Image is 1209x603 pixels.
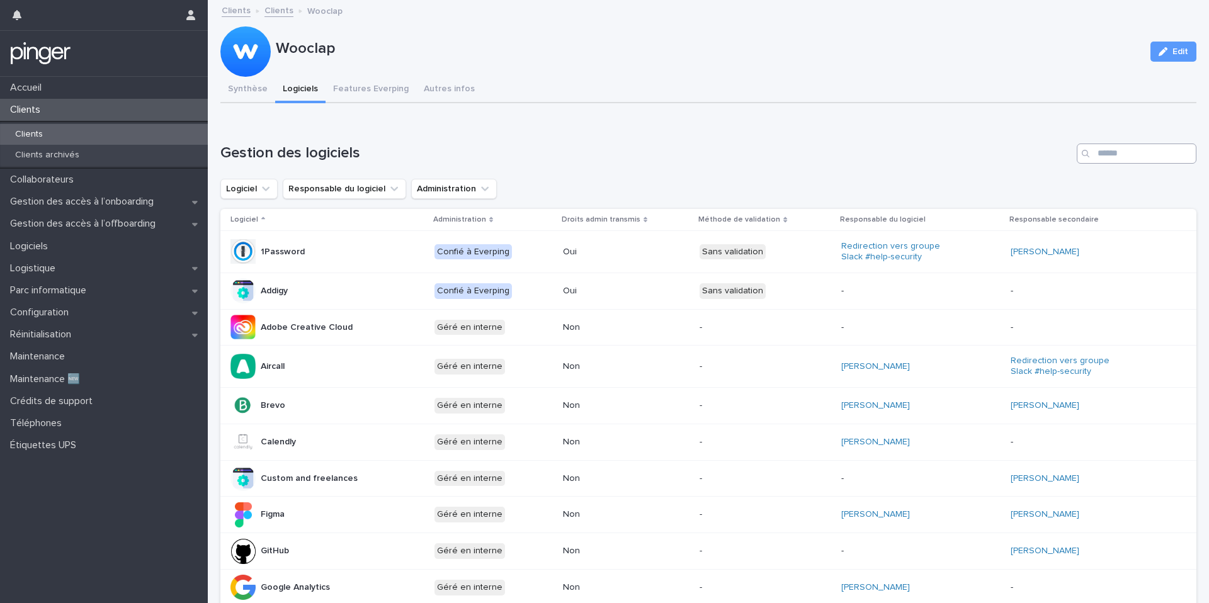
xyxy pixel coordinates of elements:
a: [PERSON_NAME] [841,400,910,411]
p: Configuration [5,307,79,318]
p: Maintenance 🆕 [5,373,90,385]
p: Téléphones [5,417,72,429]
p: Responsable secondaire [1009,213,1099,227]
button: Features Everping [326,77,416,103]
p: - [841,546,946,556]
p: - [700,437,805,448]
p: - [700,582,805,593]
p: Non [563,361,668,372]
tr: AddigyConfié à EverpingOuiSans validation-- [220,273,1196,309]
p: - [1011,286,1116,296]
button: Autres infos [416,77,482,103]
p: Oui [563,247,668,257]
a: [PERSON_NAME] [841,509,910,520]
a: [PERSON_NAME] [841,361,910,372]
p: Non [563,509,668,520]
p: Logiciel [230,213,258,227]
p: Droits admin transmis [562,213,640,227]
div: Sans validation [700,283,766,299]
a: [PERSON_NAME] [841,437,910,448]
p: Custom and freelances [261,473,358,484]
p: Non [563,400,668,411]
h1: Gestion des logiciels [220,144,1072,162]
p: - [700,546,805,556]
p: Clients [5,129,53,140]
p: - [841,286,946,296]
div: Confié à Everping [434,283,512,299]
p: Administration [433,213,486,227]
p: Addigy [261,286,288,296]
p: Accueil [5,82,52,94]
button: Synthèse [220,77,275,103]
a: Clients [264,3,293,17]
div: Géré en interne [434,471,505,487]
p: - [700,361,805,372]
p: Crédits de support [5,395,103,407]
p: Non [563,473,668,484]
div: Géré en interne [434,543,505,559]
img: mTgBEunGTSyRkCgitkcU [10,41,71,66]
p: Oui [563,286,668,296]
p: - [1011,437,1116,448]
button: Logiciels [275,77,326,103]
p: Aircall [261,361,285,372]
a: Redirection vers groupe Slack #help-security [1011,356,1116,377]
p: Responsable du logiciel [840,213,926,227]
p: Non [563,582,668,593]
div: Géré en interne [434,320,505,335]
p: GitHub [261,546,289,556]
p: Collaborateurs [5,174,84,186]
span: Edit [1172,47,1188,56]
p: Figma [261,509,285,520]
a: [PERSON_NAME] [841,582,910,593]
p: - [1011,582,1116,593]
tr: 1PasswordConfié à EverpingOuiSans validationRedirection vers groupe Slack #help-security [PERSON_... [220,231,1196,273]
a: Clients [222,3,251,17]
p: Étiquettes UPS [5,439,86,451]
p: - [841,322,946,333]
div: Géré en interne [434,359,505,375]
button: Responsable du logiciel [283,179,406,199]
button: Logiciel [220,179,278,199]
p: - [700,473,805,484]
p: - [1011,322,1116,333]
p: - [841,473,946,484]
p: 1Password [261,247,305,257]
tr: CalendlyGéré en interneNon-[PERSON_NAME] - [220,424,1196,460]
p: Calendly [261,437,296,448]
div: Géré en interne [434,507,505,522]
p: Logistique [5,262,65,274]
tr: FigmaGéré en interneNon-[PERSON_NAME] [PERSON_NAME] [220,497,1196,533]
p: Wooclap [307,3,343,17]
p: Méthode de validation [698,213,780,227]
p: - [700,509,805,520]
p: Clients archivés [5,150,89,161]
p: Maintenance [5,351,75,363]
p: Parc informatique [5,285,96,296]
p: Wooclap [276,40,1140,58]
div: Géré en interne [434,398,505,414]
a: Redirection vers groupe Slack #help-security [841,241,946,262]
p: Non [563,322,668,333]
a: [PERSON_NAME] [1011,509,1079,520]
tr: Adobe Creative CloudGéré en interneNon--- [220,309,1196,346]
a: [PERSON_NAME] [1011,400,1079,411]
p: Non [563,546,668,556]
button: Administration [411,179,497,199]
div: Confié à Everping [434,244,512,260]
a: [PERSON_NAME] [1011,473,1079,484]
p: Brevo [261,400,285,411]
div: Géré en interne [434,434,505,450]
input: Search [1077,144,1196,164]
p: - [700,322,805,333]
a: [PERSON_NAME] [1011,247,1079,257]
tr: Custom and freelancesGéré en interneNon--[PERSON_NAME] [220,460,1196,497]
p: Gestion des accès à l’onboarding [5,196,164,208]
p: Non [563,437,668,448]
p: Gestion des accès à l’offboarding [5,218,166,230]
p: - [700,400,805,411]
div: Sans validation [700,244,766,260]
p: Clients [5,104,50,116]
tr: BrevoGéré en interneNon-[PERSON_NAME] [PERSON_NAME] [220,387,1196,424]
